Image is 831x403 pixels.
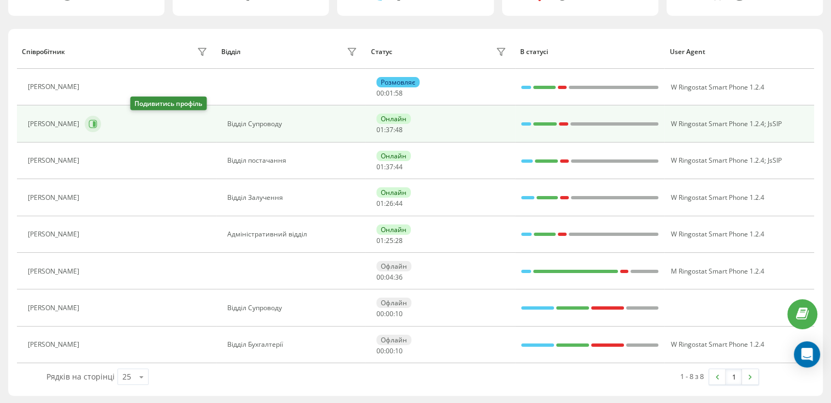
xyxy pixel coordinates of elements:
[395,88,403,98] span: 58
[227,304,360,312] div: Відділ Супроводу
[670,340,764,349] span: W Ringostat Smart Phone 1.2.4
[376,125,384,134] span: 01
[670,266,764,276] span: M Ringostat Smart Phone 1.2.4
[670,229,764,239] span: W Ringostat Smart Phone 1.2.4
[386,88,393,98] span: 01
[386,199,393,208] span: 26
[670,193,764,202] span: W Ringostat Smart Phone 1.2.4
[376,335,411,345] div: Офлайн
[376,90,403,97] div: : :
[680,371,704,382] div: 1 - 8 з 8
[22,48,65,56] div: Співробітник
[376,151,411,161] div: Онлайн
[376,309,384,318] span: 00
[670,82,764,92] span: W Ringostat Smart Phone 1.2.4
[130,97,207,110] div: Подивитись профіль
[726,369,742,384] a: 1
[28,341,82,348] div: [PERSON_NAME]
[376,163,403,171] div: : :
[386,125,393,134] span: 37
[376,224,411,235] div: Онлайн
[376,88,384,98] span: 00
[221,48,240,56] div: Відділ
[28,268,82,275] div: [PERSON_NAME]
[395,125,403,134] span: 48
[386,309,393,318] span: 00
[395,272,403,282] span: 36
[376,347,403,355] div: : :
[376,261,411,271] div: Офлайн
[376,162,384,171] span: 01
[122,371,131,382] div: 25
[670,119,764,128] span: W Ringostat Smart Phone 1.2.4
[376,274,403,281] div: : :
[395,309,403,318] span: 10
[376,114,411,124] div: Онлайн
[386,346,393,355] span: 00
[386,162,393,171] span: 37
[767,119,781,128] span: JsSIP
[520,48,659,56] div: В статусі
[395,236,403,245] span: 28
[376,77,420,87] div: Розмовляє
[376,272,384,282] span: 00
[28,83,82,91] div: [PERSON_NAME]
[28,230,82,238] div: [PERSON_NAME]
[227,341,360,348] div: Відділ Бухгалтерії
[227,194,360,201] div: Відділ Залучення
[395,346,403,355] span: 10
[227,157,360,164] div: Відділ постачання
[386,272,393,282] span: 04
[28,157,82,164] div: [PERSON_NAME]
[386,236,393,245] span: 25
[376,199,384,208] span: 01
[46,371,115,382] span: Рядків на сторінці
[376,310,403,318] div: : :
[371,48,392,56] div: Статус
[794,341,820,368] div: Open Intercom Messenger
[376,126,403,134] div: : :
[227,120,360,128] div: Відділ Супроводу
[395,162,403,171] span: 44
[767,156,781,165] span: JsSIP
[376,200,403,208] div: : :
[227,230,360,238] div: Адміністративний відділ
[376,346,384,355] span: 00
[376,298,411,308] div: Офлайн
[376,187,411,198] div: Онлайн
[376,236,384,245] span: 01
[376,237,403,245] div: : :
[28,304,82,312] div: [PERSON_NAME]
[28,120,82,128] div: [PERSON_NAME]
[395,199,403,208] span: 44
[670,48,809,56] div: User Agent
[28,194,82,201] div: [PERSON_NAME]
[670,156,764,165] span: W Ringostat Smart Phone 1.2.4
